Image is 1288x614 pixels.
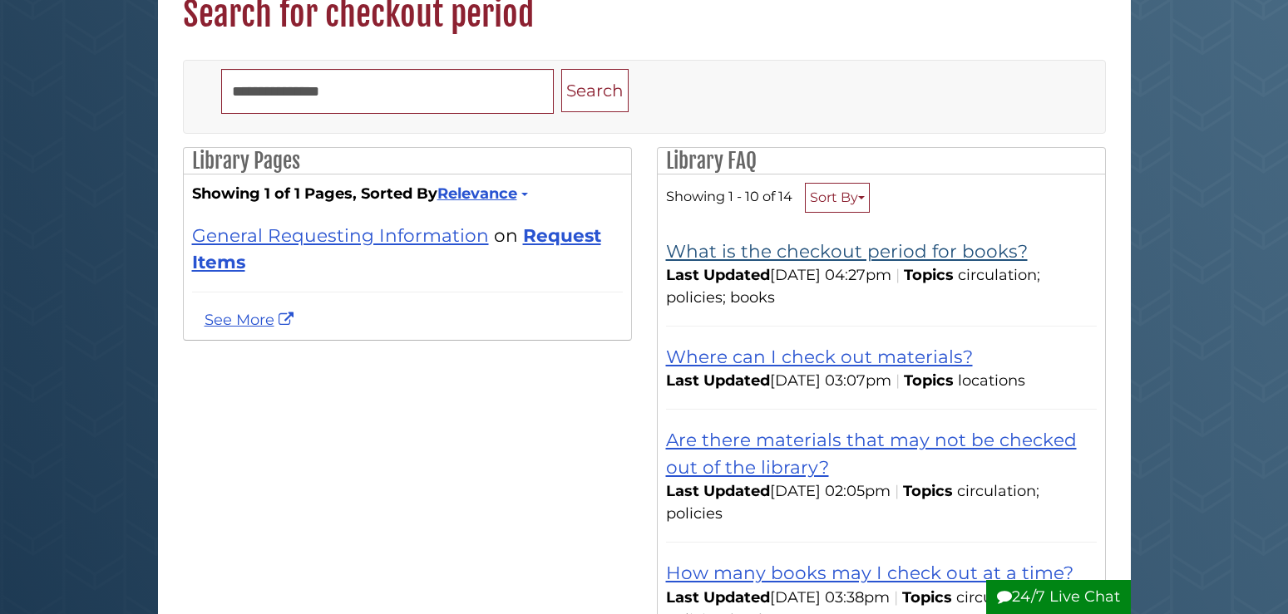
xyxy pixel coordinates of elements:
[437,184,526,203] a: Relevance
[666,371,891,390] span: [DATE] 03:07pm
[891,482,903,500] span: |
[956,587,1043,609] li: circulation;
[666,562,1073,583] a: How many books may I check out at a time?
[890,588,902,607] span: |
[666,240,1028,262] a: What is the checkout period for books?
[666,482,891,500] span: [DATE] 02:05pm
[658,148,1105,174] h2: Library FAQ
[184,148,631,174] h2: Library Pages
[666,266,891,284] span: [DATE] 04:27pm
[561,69,629,113] button: Search
[958,371,1029,390] ul: Topics
[666,188,792,204] span: Showing 1 - 10 of 14
[205,311,298,329] a: See more checkout period results
[904,266,954,284] span: Topics
[730,287,779,309] li: books
[903,482,953,500] span: Topics
[494,224,518,246] span: on
[957,480,1044,503] li: circulation;
[902,588,952,607] span: Topics
[805,183,870,213] button: Sort By
[891,371,904,390] span: |
[666,371,770,390] span: Last Updated
[666,346,973,367] a: Where can I check out materials?
[666,588,770,607] span: Last Updated
[666,503,727,525] li: policies
[666,482,770,500] span: Last Updated
[666,482,1044,523] ul: Topics
[891,266,904,284] span: |
[666,266,770,284] span: Last Updated
[986,580,1131,614] button: 24/7 Live Chat
[666,266,1044,307] ul: Topics
[666,588,890,607] span: [DATE] 03:38pm
[192,224,601,273] a: Request Items
[666,429,1077,477] a: Are there materials that may not be checked out of the library?
[192,183,623,205] strong: Showing 1 of 1 Pages, Sorted By
[192,224,489,246] a: General Requesting Information
[958,264,1044,287] li: circulation;
[904,371,954,390] span: Topics
[666,287,730,309] li: policies;
[958,370,1029,392] li: locations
